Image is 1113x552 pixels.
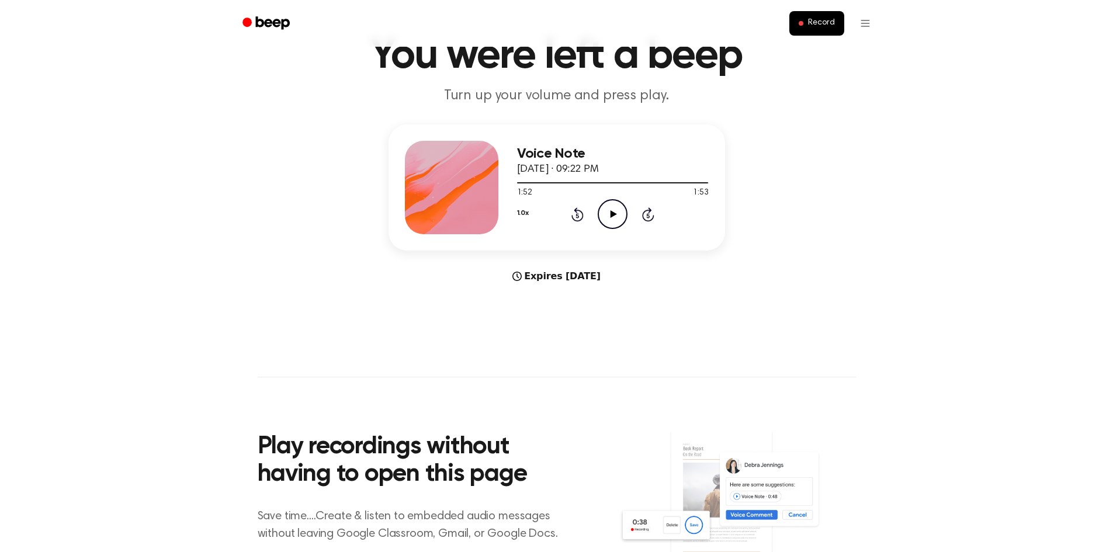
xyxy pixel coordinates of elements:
[258,35,856,77] h1: You were left a beep
[258,433,573,489] h2: Play recordings without having to open this page
[851,9,879,37] button: Open menu
[258,508,573,543] p: Save time....Create & listen to embedded audio messages without leaving Google Classroom, Gmail, ...
[808,18,834,29] span: Record
[517,187,532,199] span: 1:52
[789,11,844,36] button: Record
[693,187,708,199] span: 1:53
[517,203,529,223] button: 1.0x
[389,269,725,283] div: Expires [DATE]
[517,146,709,162] h3: Voice Note
[332,86,781,106] p: Turn up your volume and press play.
[234,12,300,35] a: Beep
[517,164,599,175] span: [DATE] · 09:22 PM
